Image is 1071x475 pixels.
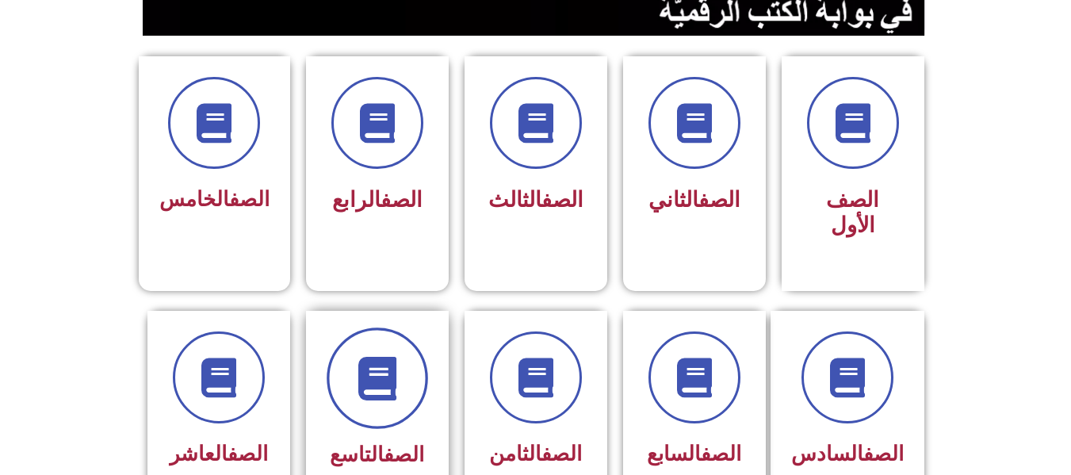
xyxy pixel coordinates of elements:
[332,187,423,213] span: الرابع
[826,187,879,238] span: الصف الأول
[698,187,740,213] a: الصف
[381,187,423,213] a: الصف
[330,442,424,466] span: التاسع
[541,187,583,213] a: الصف
[229,187,270,211] a: الصف
[159,187,270,211] span: الخامس
[228,442,268,465] a: الصف
[170,442,268,465] span: العاشر
[863,442,904,465] a: الصف
[647,442,741,465] span: السابع
[489,442,582,465] span: الثامن
[541,442,582,465] a: الصف
[488,187,583,213] span: الثالث
[791,442,904,465] span: السادس
[648,187,740,213] span: الثاني
[701,442,741,465] a: الصف
[384,442,424,466] a: الصف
